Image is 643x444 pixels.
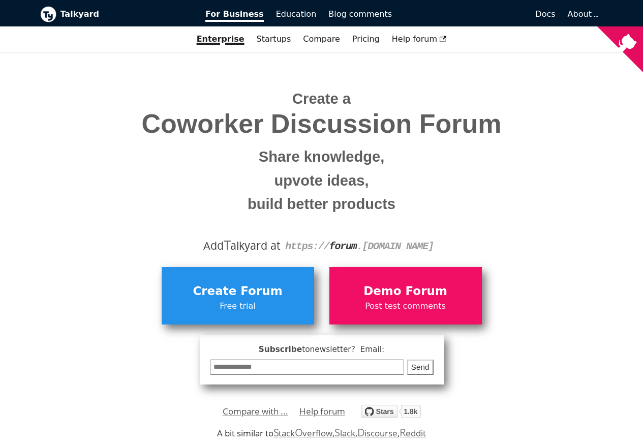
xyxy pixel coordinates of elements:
div: Add alkyard at [48,237,596,254]
a: Reddit [400,427,426,439]
img: talkyard.svg [361,405,421,418]
a: Help forum [386,31,453,48]
span: T [224,235,231,254]
span: Demo Forum [334,282,477,301]
a: Education [270,6,323,23]
a: Compare with ... [223,404,288,419]
span: Create Forum [167,282,309,301]
a: Compare [303,34,340,44]
a: Slack [334,427,355,439]
span: Subscribe [210,343,434,356]
span: Help forum [392,34,447,44]
span: Docs [535,9,555,19]
button: Send [407,360,434,375]
a: Star debiki/talkyard on GitHub [361,406,421,421]
a: Docs [398,6,562,23]
a: Pricing [346,31,386,48]
span: D [357,425,365,439]
strong: forum [329,241,357,252]
a: Help forum [299,404,345,419]
code: https:// . [DOMAIN_NAME] [285,241,434,252]
span: Post test comments [334,300,477,313]
span: Free trial [167,300,309,313]
a: StackOverflow [273,427,333,439]
a: Enterprise [191,31,251,48]
small: Share knowledge, [48,145,596,169]
span: O [295,425,303,439]
a: Startups [251,31,297,48]
span: Education [276,9,317,19]
small: upvote ideas, [48,169,596,193]
a: Create ForumFree trial [162,267,314,324]
span: to newsletter ? Email: [302,345,384,354]
a: For Business [199,6,270,23]
a: Demo ForumPost test comments [329,267,482,324]
span: S [273,425,279,439]
a: Blog comments [322,6,398,23]
span: For Business [205,9,264,22]
b: Talkyard [60,8,192,21]
span: S [334,425,340,439]
span: R [400,425,406,439]
small: build better products [48,192,596,216]
img: Talkyard logo [40,6,56,22]
a: Talkyard logoTalkyard [40,6,192,22]
span: Blog comments [328,9,392,19]
a: Discourse [357,427,397,439]
span: Create a [292,91,351,107]
a: About [568,9,597,19]
span: Coworker Discussion Forum [48,109,596,138]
